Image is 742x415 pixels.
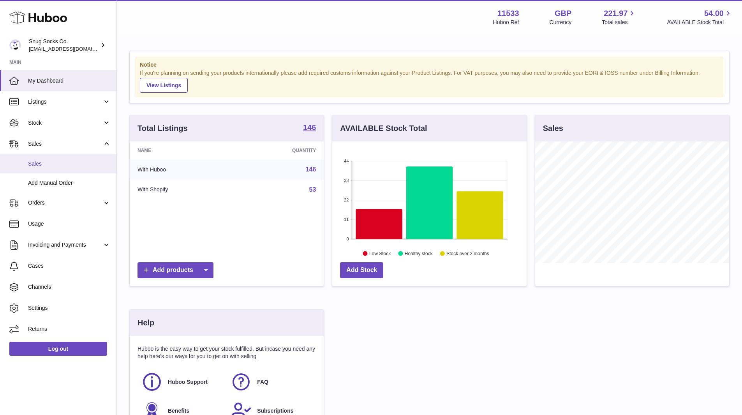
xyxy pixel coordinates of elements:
span: Returns [28,325,111,333]
h3: Total Listings [137,123,188,134]
td: With Huboo [130,159,234,180]
span: Add Manual Order [28,179,111,187]
text: Low Stock [369,251,391,256]
span: Cases [28,262,111,270]
div: Snug Socks Co. [29,38,99,53]
span: FAQ [257,378,268,386]
text: 44 [344,159,349,163]
span: 221.97 [604,8,627,19]
span: Sales [28,160,111,168]
text: 11 [344,217,349,222]
span: AVAILABLE Stock Total [667,19,733,26]
text: 22 [344,198,349,202]
text: 33 [344,178,349,183]
h3: Help [137,318,154,328]
text: 0 [347,237,349,241]
a: View Listings [140,78,188,93]
td: With Shopify [130,180,234,200]
strong: Notice [140,61,719,69]
strong: 146 [303,124,316,131]
strong: 11533 [497,8,519,19]
strong: GBP [555,8,571,19]
a: 221.97 Total sales [602,8,636,26]
div: Currency [550,19,572,26]
a: Add products [137,262,213,278]
h3: AVAILABLE Stock Total [340,123,427,134]
a: 146 [303,124,316,133]
span: [EMAIL_ADDRESS][DOMAIN_NAME] [29,46,115,52]
a: 146 [306,166,316,173]
span: Benefits [168,407,189,415]
div: If you're planning on sending your products internationally please add required customs informati... [140,69,719,93]
span: Usage [28,220,111,228]
span: Invoicing and Payments [28,241,102,249]
span: Subscriptions [257,407,293,415]
span: My Dashboard [28,77,111,85]
span: Huboo Support [168,378,208,386]
th: Name [130,141,234,159]
span: Listings [28,98,102,106]
h3: Sales [543,123,563,134]
p: Huboo is the easy way to get your stock fulfilled. But incase you need any help here's our ways f... [137,345,316,360]
span: Channels [28,283,111,291]
text: Healthy stock [405,251,433,256]
text: Stock over 2 months [447,251,489,256]
a: Huboo Support [141,371,223,392]
div: Huboo Ref [493,19,519,26]
span: Settings [28,304,111,312]
th: Quantity [234,141,324,159]
span: Total sales [602,19,636,26]
a: 54.00 AVAILABLE Stock Total [667,8,733,26]
a: 53 [309,186,316,193]
a: Add Stock [340,262,383,278]
img: info@snugsocks.co.uk [9,39,21,51]
span: Orders [28,199,102,207]
a: FAQ [231,371,312,392]
span: Sales [28,140,102,148]
span: 54.00 [704,8,724,19]
a: Log out [9,342,107,356]
span: Stock [28,119,102,127]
